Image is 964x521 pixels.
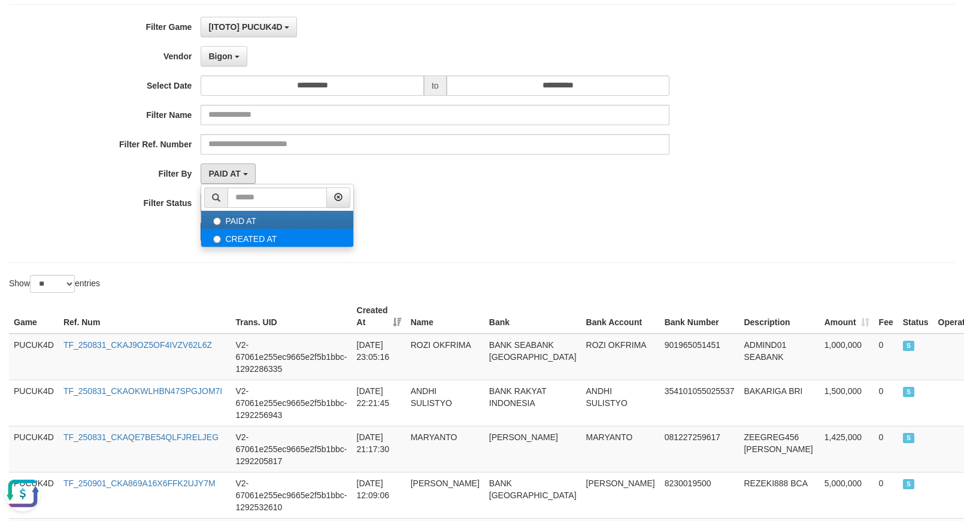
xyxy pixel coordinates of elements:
a: TF_250831_CKAQE7BE54QLFJRELJEG [63,432,219,442]
td: ANDHI SULISTYO [581,380,660,426]
th: Bank [484,299,581,334]
select: Showentries [30,275,75,293]
td: [DATE] 12:09:06 [352,472,406,518]
td: 901965051451 [660,334,739,380]
td: [DATE] 23:05:16 [352,334,406,380]
td: [DATE] 21:17:30 [352,426,406,472]
input: PAID AT [213,217,221,225]
td: 0 [874,334,898,380]
th: Created At: activate to sort column ascending [352,299,406,334]
td: BANK SEABANK [GEOGRAPHIC_DATA] [484,334,581,380]
td: ANDHI SULISTYO [406,380,484,426]
th: Game [9,299,59,334]
td: BANK RAKYAT INDONESIA [484,380,581,426]
th: Bank Account [581,299,660,334]
span: to [424,75,447,96]
label: Show entries [9,275,100,293]
span: [ITOTO] PUCUK4D [208,22,282,32]
th: Trans. UID [231,299,351,334]
td: V2-67061e255ec9665e2f5b1bbc-1292532610 [231,472,351,518]
td: ROZI OKFRIMA [581,334,660,380]
td: PUCUK4D [9,380,59,426]
span: PAID AT [208,169,240,178]
span: SUCCESS [903,433,915,443]
th: Fee [874,299,898,334]
th: Amount: activate to sort column ascending [820,299,874,334]
span: SUCCESS [903,479,915,489]
td: PUCUK4D [9,426,59,472]
td: 0 [874,380,898,426]
a: TF_250831_CKAJ9OZ5OF4IVZV62L6Z [63,340,212,350]
td: [PERSON_NAME] [581,472,660,518]
td: [DATE] 22:21:45 [352,380,406,426]
td: ADMIND01 SEABANK [739,334,819,380]
td: 1,000,000 [820,334,874,380]
td: BAKARIGA BRI [739,380,819,426]
td: MARYANTO [406,426,484,472]
td: 081227259617 [660,426,739,472]
td: V2-67061e255ec9665e2f5b1bbc-1292256943 [231,380,351,426]
button: [ITOTO] PUCUK4D [201,17,297,37]
td: 1,425,000 [820,426,874,472]
td: 0 [874,426,898,472]
th: Name [406,299,484,334]
th: Ref. Num [59,299,231,334]
th: Description [739,299,819,334]
td: 1,500,000 [820,380,874,426]
button: Open LiveChat chat widget [5,5,41,41]
button: PAID AT [201,163,255,184]
span: SUCCESS [903,387,915,397]
th: Status [898,299,933,334]
td: BANK [GEOGRAPHIC_DATA] [484,472,581,518]
label: PAID AT [201,211,353,229]
td: 354101055025537 [660,380,739,426]
a: TF_250901_CKA869A16X6FFK2UJY7M [63,478,216,488]
td: 0 [874,472,898,518]
td: ROZI OKFRIMA [406,334,484,380]
td: [PERSON_NAME] [406,472,484,518]
td: PUCUK4D [9,334,59,380]
a: TF_250831_CKAOKWLHBN47SPGJOM7I [63,386,222,396]
label: CREATED AT [201,229,353,247]
th: Bank Number [660,299,739,334]
span: Bigon [208,52,232,61]
td: 5,000,000 [820,472,874,518]
td: REZEKI888 BCA [739,472,819,518]
td: V2-67061e255ec9665e2f5b1bbc-1292286335 [231,334,351,380]
td: MARYANTO [581,426,660,472]
span: SUCCESS [903,341,915,351]
td: 8230019500 [660,472,739,518]
td: [PERSON_NAME] [484,426,581,472]
input: CREATED AT [213,235,221,243]
button: Bigon [201,46,247,66]
td: ZEEGREG456 [PERSON_NAME] [739,426,819,472]
td: V2-67061e255ec9665e2f5b1bbc-1292205817 [231,426,351,472]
